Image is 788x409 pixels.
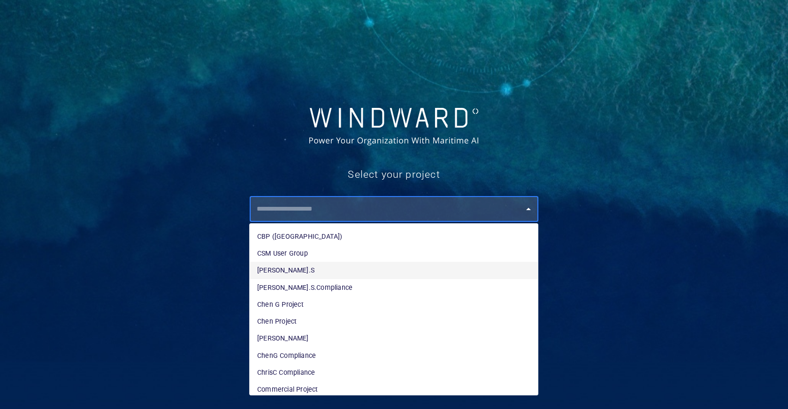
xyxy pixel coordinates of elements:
li: ChenG Compliance [250,347,538,364]
li: Commercial Project [250,381,538,398]
li: CBP ([GEOGRAPHIC_DATA]) [250,228,538,245]
li: Chen G Project [250,296,538,313]
h5: Select your project [250,168,539,182]
iframe: Chat [748,367,781,402]
li: [PERSON_NAME] [250,330,538,347]
li: [PERSON_NAME].S.Compliance [250,279,538,296]
button: Close [522,203,535,216]
li: CSM User Group [250,245,538,262]
li: ChrisC Compliance [250,364,538,381]
li: Chen Project [250,313,538,330]
li: [PERSON_NAME].S [250,262,538,279]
